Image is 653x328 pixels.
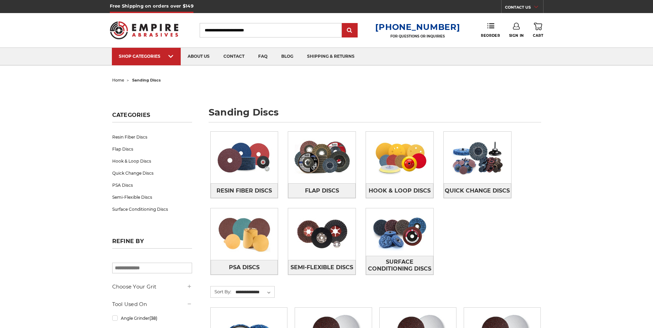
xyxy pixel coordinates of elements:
[112,300,192,308] h5: Tool Used On
[217,185,272,197] span: Resin Fiber Discs
[288,260,356,275] a: Semi-Flexible Discs
[375,34,460,39] p: FOR QUESTIONS OR INQUIRIES
[291,262,353,273] span: Semi-Flexible Discs
[366,134,433,181] img: Hook & Loop Discs
[533,33,543,38] span: Cart
[112,283,192,291] h5: Choose Your Grit
[112,78,124,83] a: home
[366,256,433,275] a: Surface Conditioning Discs
[445,185,510,197] span: Quick Change Discs
[112,167,192,179] a: Quick Change Discs
[211,183,278,198] a: Resin Fiber Discs
[181,48,217,65] a: about us
[112,143,192,155] a: Flap Discs
[274,48,300,65] a: blog
[366,208,433,256] img: Surface Conditioning Discs
[112,179,192,191] a: PSA Discs
[444,134,511,181] img: Quick Change Discs
[300,48,361,65] a: shipping & returns
[481,23,500,37] a: Reorder
[149,316,157,321] span: (38)
[132,78,161,83] span: sanding discs
[112,191,192,203] a: Semi-Flexible Discs
[211,134,278,181] img: Resin Fiber Discs
[112,155,192,167] a: Hook & Loop Discs
[251,48,274,65] a: faq
[481,33,500,38] span: Reorder
[112,238,192,249] h5: Refine by
[375,22,460,32] a: [PHONE_NUMBER]
[343,24,357,37] input: Submit
[119,54,174,59] div: SHOP CATEGORIES
[509,33,524,38] span: Sign In
[211,210,278,258] img: PSA Discs
[229,262,260,273] span: PSA Discs
[444,183,511,198] a: Quick Change Discs
[112,312,192,324] a: Angle Grinder
[112,131,192,143] a: Resin Fiber Discs
[369,185,431,197] span: Hook & Loop Discs
[211,260,278,275] a: PSA Discs
[288,134,356,181] img: Flap Discs
[305,185,339,197] span: Flap Discs
[366,183,433,198] a: Hook & Loop Discs
[288,183,356,198] a: Flap Discs
[288,210,356,258] img: Semi-Flexible Discs
[112,112,192,122] h5: Categories
[505,3,543,13] a: CONTACT US
[533,23,543,38] a: Cart
[110,17,179,44] img: Empire Abrasives
[209,108,541,122] h1: sanding discs
[234,287,274,297] select: Sort By:
[112,203,192,215] a: Surface Conditioning Discs
[211,286,231,297] label: Sort By:
[217,48,251,65] a: contact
